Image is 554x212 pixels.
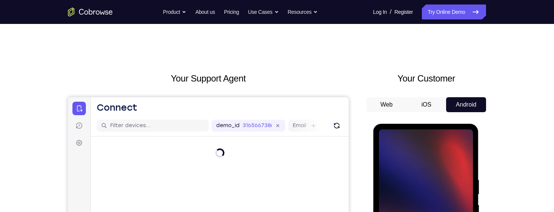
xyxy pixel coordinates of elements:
button: Web [367,97,407,112]
button: iOS [407,97,446,112]
label: Email [225,25,238,32]
button: Resources [288,4,318,19]
h2: Your Support Agent [68,72,349,85]
a: Go to the home page [68,7,113,16]
a: Connect [4,4,18,18]
a: Register [395,4,413,19]
a: About us [195,4,215,19]
a: Settings [4,39,18,52]
a: Log In [373,4,387,19]
button: Use Cases [248,4,278,19]
h1: Connect [29,4,69,16]
span: / [390,7,391,16]
h2: Your Customer [367,72,486,85]
button: Android [446,97,486,112]
a: Pricing [224,4,239,19]
input: Filter devices... [42,25,136,32]
button: Tap to Start [23,100,82,120]
a: Sessions [4,22,18,35]
a: Try Online Demo [422,4,486,19]
span: Tap to Start [34,107,72,114]
button: Product [163,4,187,19]
label: demo_id [148,25,172,32]
button: Refresh [263,22,275,34]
